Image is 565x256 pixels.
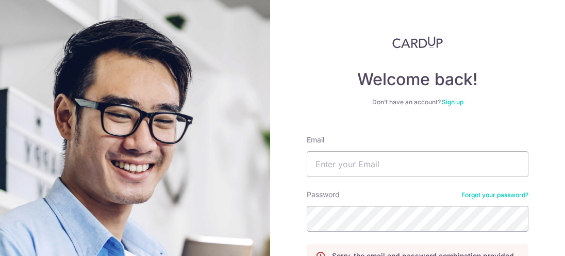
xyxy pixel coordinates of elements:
[392,36,443,49] img: CardUp Logo
[307,98,528,106] div: Don’t have an account?
[307,151,528,177] input: Enter your Email
[307,189,340,200] label: Password
[307,69,528,90] h4: Welcome back!
[461,191,528,199] a: Forgot your password?
[442,98,463,106] a: Sign up
[307,135,324,145] label: Email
